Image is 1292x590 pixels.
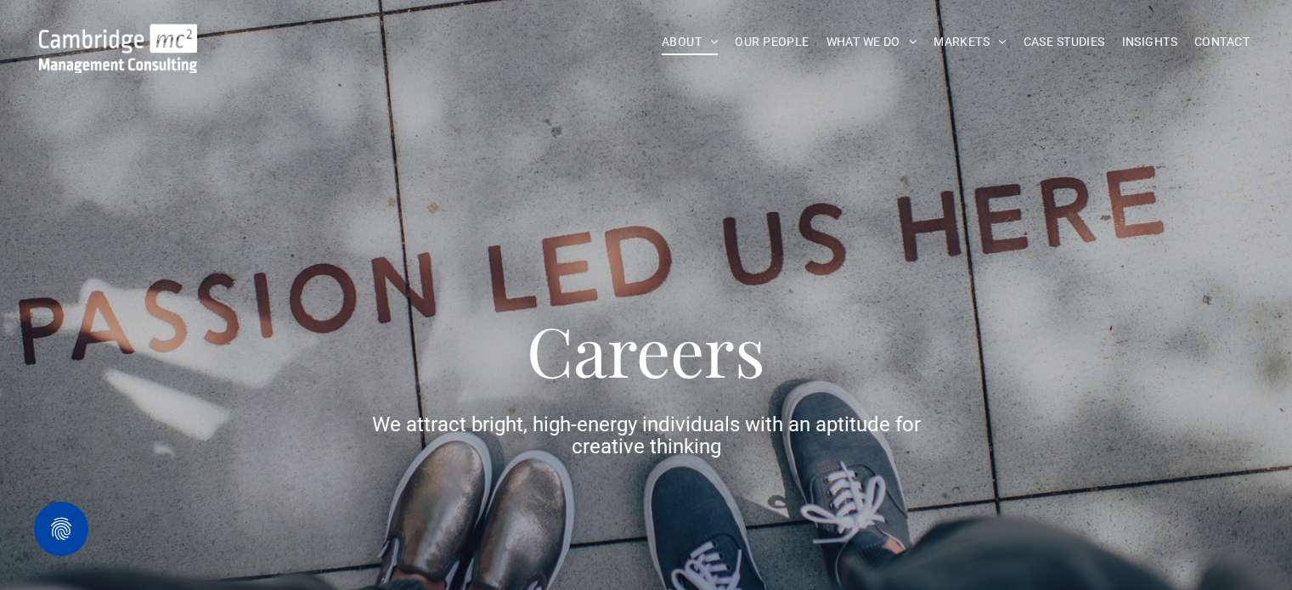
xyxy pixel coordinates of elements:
a: WHAT WE DO [818,29,926,55]
a: CONTACT [1186,29,1258,55]
img: Go to Homepage [39,24,197,73]
span: We attract bright, high-energy individuals with an aptitude for creative thinking [372,413,921,458]
a: MARKETS [925,29,1014,55]
span: Careers [527,304,765,395]
a: INSIGHTS [1114,29,1186,55]
a: OUR PEOPLE [726,29,817,55]
a: ABOUT [653,29,727,55]
a: CASE STUDIES [1015,29,1114,55]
